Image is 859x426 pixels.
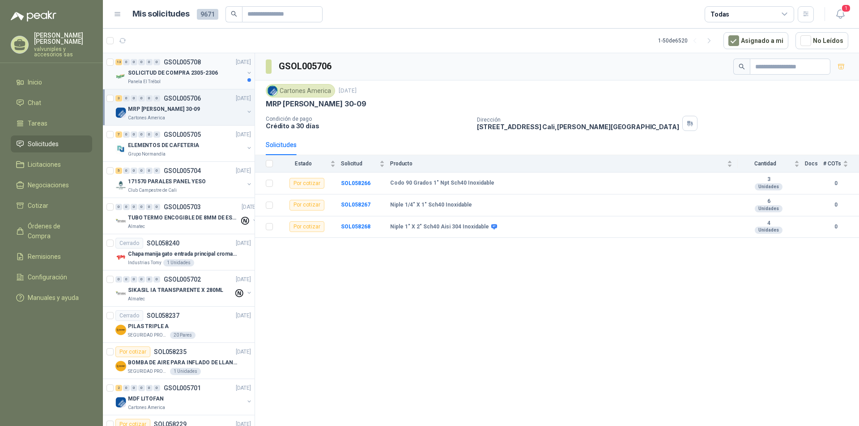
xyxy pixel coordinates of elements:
b: Niple 1" X 2" Sch40 Aisi 304 Inoxidable [390,224,489,231]
span: Licitaciones [28,160,61,169]
p: [DATE] [242,203,257,211]
b: Codo 90 Grados 1" Npt Sch40 Inoxidable [390,180,494,187]
a: Órdenes de Compra [11,218,92,245]
a: Inicio [11,74,92,91]
img: Company Logo [115,180,126,190]
div: Solicitudes [266,140,297,150]
p: GSOL005701 [164,385,201,391]
div: 0 [138,276,145,283]
p: GSOL005708 [164,59,201,65]
div: 1 Unidades [170,368,201,375]
div: 0 [131,95,137,101]
p: MRP [PERSON_NAME] 30-09 [266,99,366,109]
p: MRP [PERSON_NAME] 30-09 [128,105,200,114]
span: Cantidad [738,160,792,167]
span: Tareas [28,118,47,128]
div: 0 [131,168,137,174]
a: 3 0 0 0 0 0 GSOL005706[DATE] Company LogoMRP [PERSON_NAME] 30-09Cartones America [115,93,253,122]
p: [DATE] [236,348,251,356]
img: Company Logo [115,216,126,227]
div: Por cotizar [289,178,324,189]
th: Docs [805,155,823,173]
div: 0 [138,59,145,65]
div: 0 [131,131,137,138]
p: GSOL005706 [164,95,201,101]
div: 0 [153,168,160,174]
p: [DATE] [236,94,251,103]
button: Asignado a mi [723,32,788,49]
h3: GSOL005706 [279,59,333,73]
div: 0 [138,385,145,391]
div: 0 [146,131,153,138]
div: 0 [123,385,130,391]
h1: Mis solicitudes [132,8,190,21]
div: 20 Pares [170,332,196,339]
span: search [231,11,237,17]
p: BOMBA DE AIRE PARA INFLADO DE LLANTAS DE BICICLETA [128,359,239,367]
a: Licitaciones [11,156,92,173]
p: GSOL005705 [164,131,201,138]
div: Unidades [755,205,782,212]
p: Industrias Tomy [128,259,162,266]
a: Cotizar [11,197,92,214]
span: 9671 [197,9,218,20]
span: Manuales y ayuda [28,293,79,303]
span: Inicio [28,77,42,87]
a: SOL058267 [341,202,370,208]
button: 1 [832,6,848,22]
div: Por cotizar [289,200,324,211]
span: Estado [278,160,328,167]
p: SOL058235 [154,349,187,355]
img: Company Logo [115,252,126,263]
img: Company Logo [115,397,126,408]
span: Producto [390,160,725,167]
div: Unidades [755,227,782,234]
p: SEGURIDAD PROVISER LTDA [128,368,168,375]
div: 0 [123,59,130,65]
p: [DATE] [236,131,251,139]
a: Manuales y ayuda [11,289,92,306]
th: Solicitud [341,155,390,173]
p: [DATE] [236,275,251,284]
div: 3 [115,95,122,101]
th: Estado [278,155,341,173]
th: Cantidad [738,155,805,173]
a: Por cotizarSOL058235[DATE] Company LogoBOMBA DE AIRE PARA INFLADO DE LLANTAS DE BICICLETASEGURIDA... [103,343,255,379]
div: 0 [131,385,137,391]
a: 2 0 0 0 0 0 GSOL005701[DATE] Company LogoMDF LITOFANCartones America [115,383,253,411]
p: GSOL005704 [164,168,201,174]
a: SOL058268 [341,224,370,230]
p: [DATE] [236,384,251,392]
b: 6 [738,198,799,205]
div: 1 Unidades [163,259,194,266]
p: MDF LITOFAN [128,395,164,403]
span: Negociaciones [28,180,69,190]
div: 5 [115,168,122,174]
div: Por cotizar [115,346,150,357]
p: Almatec [128,223,145,230]
span: Configuración [28,272,67,282]
div: 0 [131,276,137,283]
img: Company Logo [115,325,126,335]
div: Unidades [755,183,782,190]
p: [DATE] [236,58,251,67]
b: 4 [738,220,799,227]
div: Cerrado [115,238,143,249]
div: 0 [123,276,130,283]
img: Company Logo [115,361,126,371]
p: 171570 PARALES PANEL YESO [128,177,206,186]
img: Company Logo [115,288,126,299]
div: 0 [115,276,122,283]
p: valvuniples y accesorios sas [34,46,92,57]
b: SOL058266 [341,180,370,186]
p: [PERSON_NAME] [PERSON_NAME] [34,32,92,45]
span: Solicitudes [28,139,59,149]
th: Producto [390,155,738,173]
span: # COTs [823,160,841,167]
div: Cartones America [266,84,335,97]
a: 0 0 0 0 0 0 GSOL005703[DATE] Company LogoTUBO TERMO ENCOGIBLE DE 8MM DE ESPESOR X 5CMSAlmatec [115,202,259,230]
p: Almatec [128,295,145,303]
p: Crédito a 30 días [266,122,470,130]
span: search [739,63,745,70]
div: 0 [131,204,137,210]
